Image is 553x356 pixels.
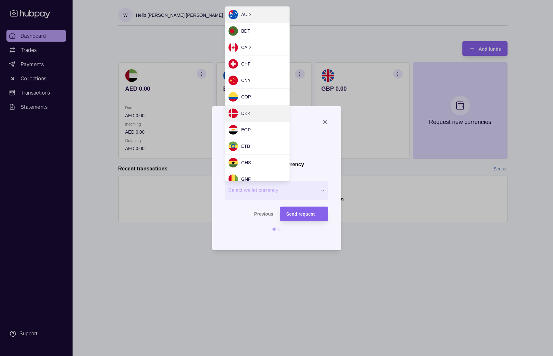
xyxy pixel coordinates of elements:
[241,12,251,17] span: AUD
[241,177,251,182] span: GNF
[241,144,250,149] span: ETB
[228,158,238,168] img: gh
[228,43,238,52] img: ca
[228,10,238,19] img: au
[228,141,238,151] img: et
[228,59,238,69] img: ch
[228,108,238,118] img: dk
[241,61,251,66] span: CHF
[228,92,238,102] img: co
[228,26,238,36] img: bd
[228,125,238,135] img: eg
[228,76,238,85] img: cn
[228,174,238,184] img: gn
[241,45,251,50] span: CAD
[241,160,251,165] span: GHS
[241,78,251,83] span: CNY
[241,111,251,116] span: DKK
[241,127,251,132] span: EGP
[241,94,251,99] span: COP
[241,28,250,34] span: BDT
